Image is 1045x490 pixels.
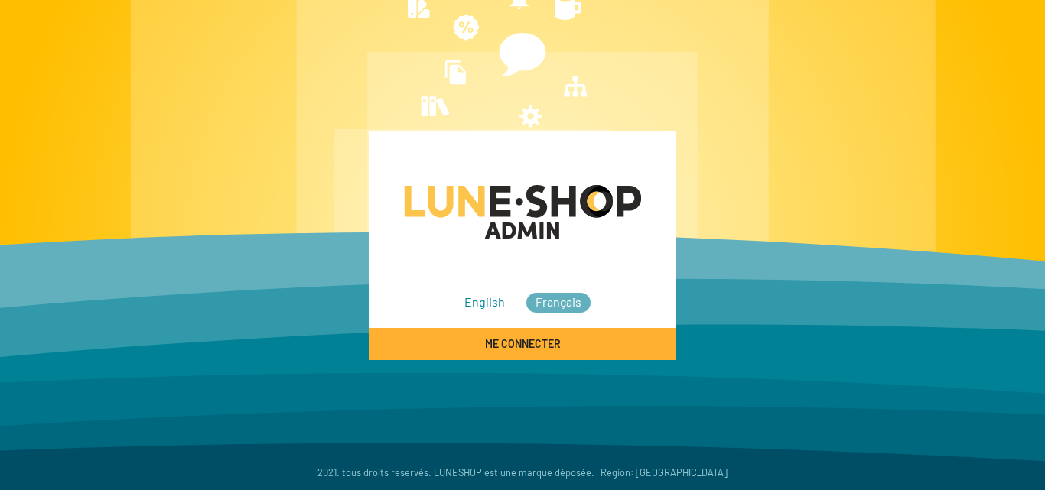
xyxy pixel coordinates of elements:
[526,293,591,313] span: Français
[601,464,728,481] small: Region: [GEOGRAPHIC_DATA]
[455,293,514,313] span: English
[369,328,676,359] button: Me connecter
[485,338,561,351] span: Me connecter
[317,464,594,481] small: 2021. tous droits reservés. LUNESHOP est une marque déposée.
